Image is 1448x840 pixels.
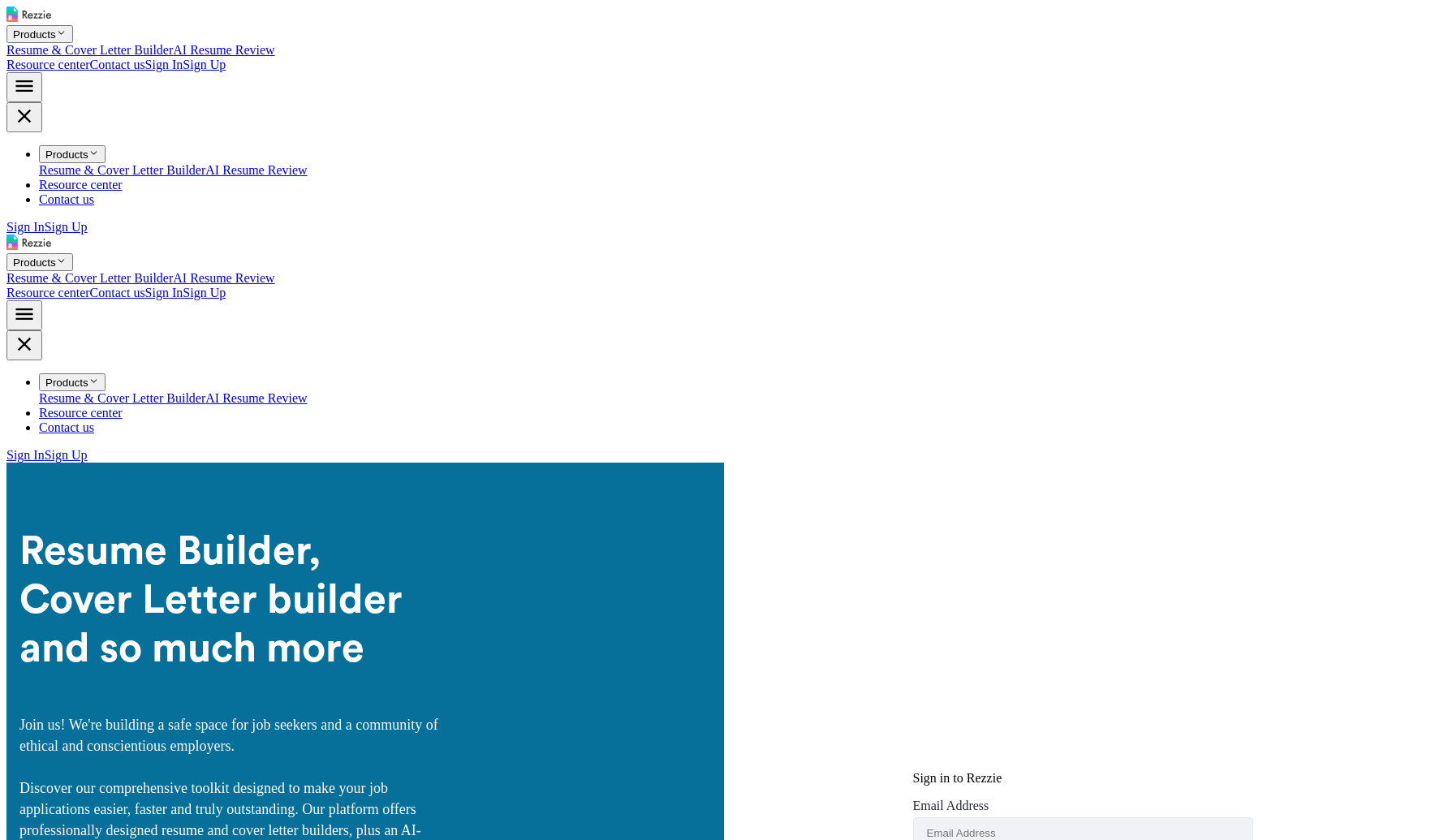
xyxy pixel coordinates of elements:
a: AI Resume Review [173,43,274,57]
a: Resume & Cover Letter Builder [39,391,205,405]
a: Resource center [39,178,123,192]
a: Resume & Cover Letter Builder [6,43,173,57]
p: Resume Builder, Cover Letter builder and so much more [19,528,424,674]
a: Contact us [90,58,145,71]
a: Contact us [39,420,94,434]
a: Sign Up [183,58,226,71]
a: AI Resume Review [205,163,307,177]
a: Resume & Cover Letter Builder [39,163,205,177]
a: Contact us [39,192,94,206]
a: Sign In [6,220,45,234]
img: logo [6,6,51,22]
a: Sign Up [45,220,88,234]
a: Contact us [90,286,145,299]
button: Products [39,145,106,163]
a: Sign Up [183,286,226,299]
a: Resource center [39,406,123,420]
a: Sign In [145,58,183,71]
a: Resume & Cover Letter Builder [6,271,173,285]
a: AI Resume Review [173,271,274,285]
p: Sign in to Rezzie [913,771,1253,786]
a: Sign In [6,448,45,462]
button: Products [39,373,106,391]
a: Sign Up [45,448,88,462]
button: Products [6,253,73,271]
a: Resource center [6,58,90,71]
label: Email Address [913,799,1253,840]
button: Products [6,25,73,43]
a: Sign In [145,286,183,299]
img: logo [6,235,51,250]
a: AI Resume Review [205,391,307,405]
a: Resource center [6,286,90,299]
